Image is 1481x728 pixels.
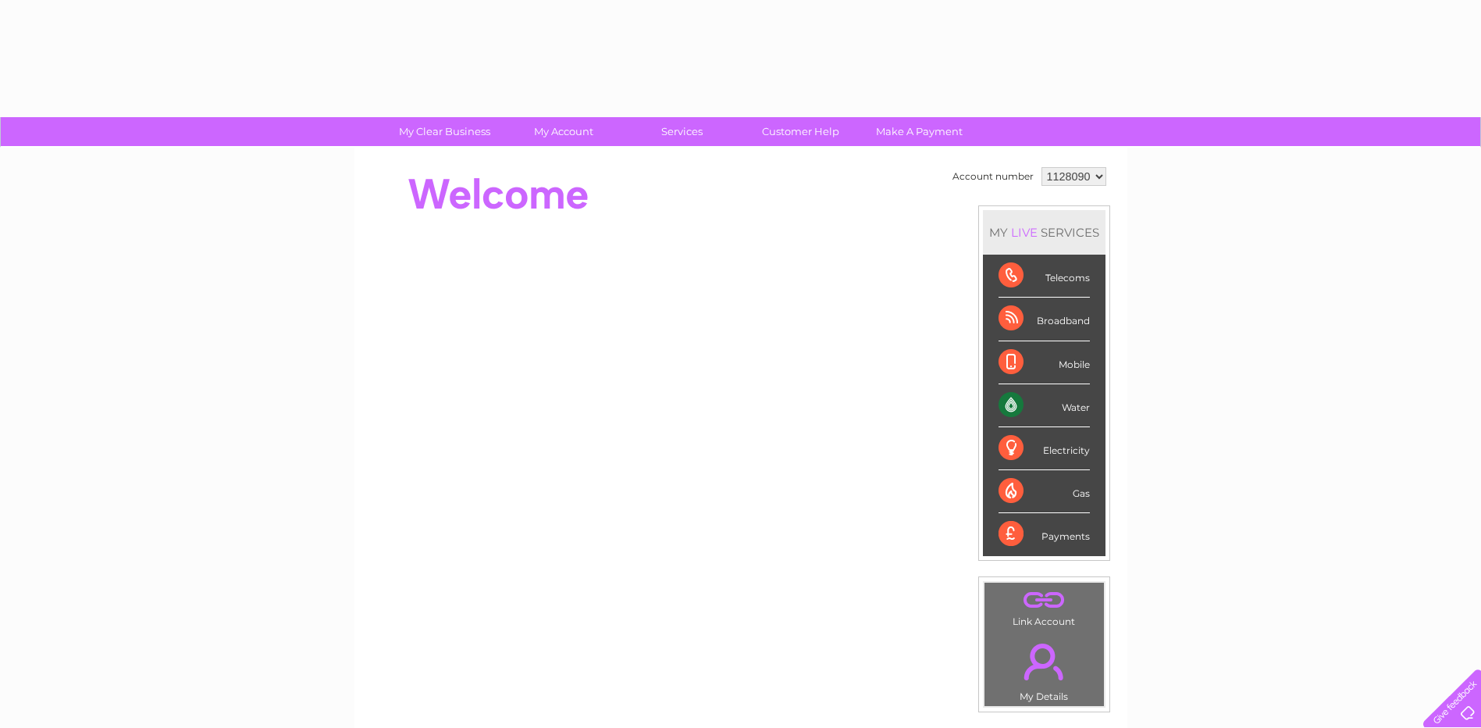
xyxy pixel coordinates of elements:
[999,427,1090,470] div: Electricity
[618,117,746,146] a: Services
[984,582,1105,631] td: Link Account
[380,117,509,146] a: My Clear Business
[988,634,1100,689] a: .
[999,470,1090,513] div: Gas
[1008,225,1041,240] div: LIVE
[983,210,1105,255] div: MY SERVICES
[984,630,1105,707] td: My Details
[988,587,1100,614] a: .
[499,117,628,146] a: My Account
[949,163,1038,190] td: Account number
[999,255,1090,298] div: Telecoms
[999,298,1090,341] div: Broadband
[999,341,1090,384] div: Mobile
[999,384,1090,427] div: Water
[855,117,984,146] a: Make A Payment
[999,513,1090,555] div: Payments
[736,117,865,146] a: Customer Help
